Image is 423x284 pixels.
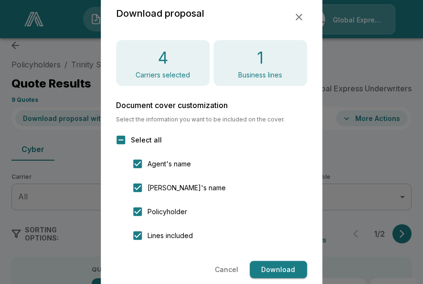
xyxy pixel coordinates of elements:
span: Select all [131,135,162,145]
button: Cancel [211,261,242,279]
h6: Document cover customization [116,101,307,109]
h4: 1 [257,48,264,68]
p: Carriers selected [136,72,190,78]
h4: 4 [158,48,168,68]
span: Agent's name [148,159,191,169]
button: Download [250,261,307,279]
span: Policyholder [148,207,187,217]
span: Select the information you want to be included on the cover. [116,117,307,122]
span: Lines included [148,230,193,240]
span: [PERSON_NAME]'s name [148,183,226,193]
p: Business lines [238,72,282,78]
h2: Download proposal [116,6,204,21]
